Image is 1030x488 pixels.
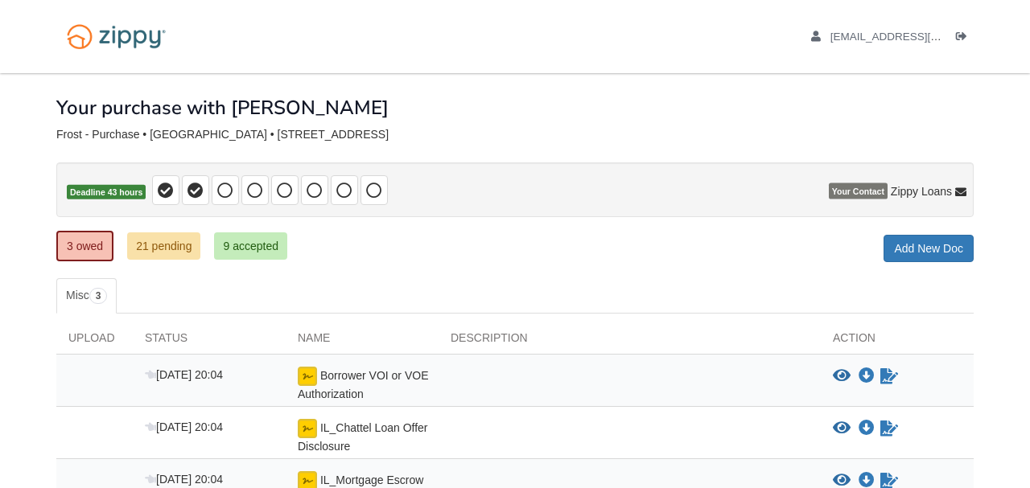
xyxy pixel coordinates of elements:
a: Log out [956,31,974,47]
div: Frost - Purchase • [GEOGRAPHIC_DATA] • [STREET_ADDRESS] [56,128,974,141]
span: Borrower VOI or VOE Authorization [298,369,428,400]
h1: Your purchase with [PERSON_NAME] [56,97,389,118]
button: View IL_Chattel Loan Offer Disclosure [833,420,851,437]
span: 3 [89,288,108,304]
span: [DATE] 20:04 [145,420,223,433]
a: 9 accepted [214,232,287,260]
span: Zippy Loans [891,183,952,199]
span: Your Contact [829,183,888,199]
a: Download IL_Mortgage Escrow Account Act Application Disclosure [859,474,875,487]
a: Download Borrower VOI or VOE Authorization [859,370,875,383]
span: spcparr0825@gmail.com [830,31,1015,43]
div: Action [821,330,974,354]
a: Add New Doc [884,235,974,262]
a: Misc [56,278,117,314]
div: Name [286,330,439,354]
a: 21 pending [127,232,200,260]
a: 3 owed [56,231,113,261]
a: Download IL_Chattel Loan Offer Disclosure [859,422,875,435]
span: Deadline 43 hours [67,185,146,200]
div: Description [439,330,821,354]
span: [DATE] 20:04 [145,473,223,486]
div: Upload [56,330,133,354]
img: Ready for you to esign [298,419,317,438]
img: Logo [56,16,176,57]
a: edit profile [811,31,1015,47]
a: Sign Form [879,419,900,438]
a: Sign Form [879,367,900,386]
div: Status [133,330,286,354]
button: View Borrower VOI or VOE Authorization [833,368,851,384]
span: [DATE] 20:04 [145,368,223,381]
img: Ready for you to esign [298,367,317,386]
span: IL_Chattel Loan Offer Disclosure [298,421,428,453]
